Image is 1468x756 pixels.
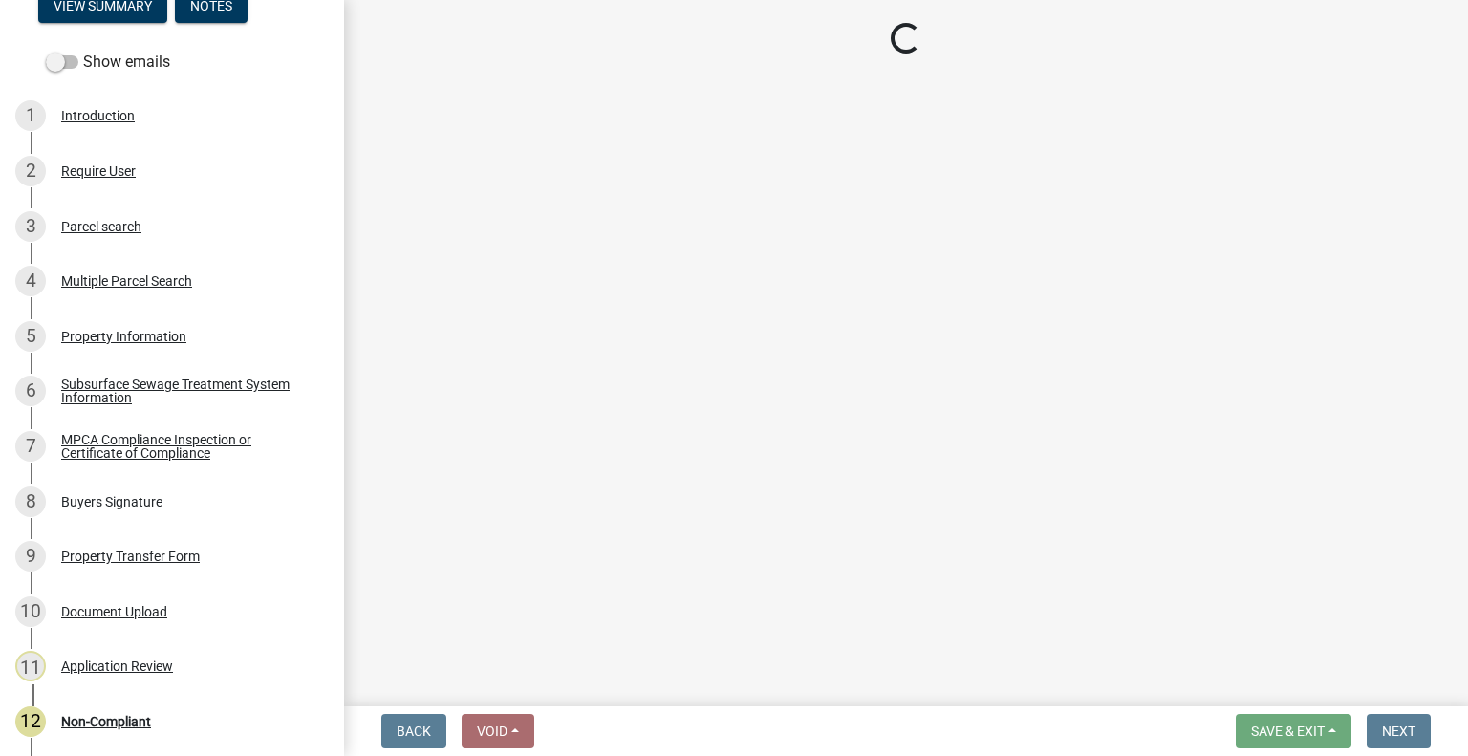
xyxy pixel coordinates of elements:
div: Introduction [61,109,135,122]
div: Non-Compliant [61,715,151,728]
span: Back [397,724,431,739]
div: 5 [15,321,46,352]
div: Application Review [61,659,173,673]
button: Save & Exit [1236,714,1351,748]
div: 8 [15,486,46,517]
span: Next [1382,724,1415,739]
div: 1 [15,100,46,131]
button: Void [462,714,534,748]
div: 11 [15,651,46,681]
div: Require User [61,164,136,178]
div: Document Upload [61,605,167,618]
div: Buyers Signature [61,495,162,508]
div: Subsurface Sewage Treatment System Information [61,378,313,404]
div: 2 [15,156,46,186]
label: Show emails [46,51,170,74]
div: 7 [15,431,46,462]
div: Multiple Parcel Search [61,274,192,288]
div: 6 [15,376,46,406]
span: Save & Exit [1251,724,1325,739]
div: 3 [15,211,46,242]
div: 9 [15,541,46,572]
div: 12 [15,706,46,737]
div: MPCA Compliance Inspection or Certificate of Compliance [61,433,313,460]
div: Parcel search [61,220,141,233]
div: Property Transfer Form [61,550,200,563]
div: 4 [15,266,46,296]
button: Back [381,714,446,748]
button: Next [1367,714,1431,748]
span: Void [477,724,507,739]
div: 10 [15,596,46,627]
div: Property Information [61,330,186,343]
